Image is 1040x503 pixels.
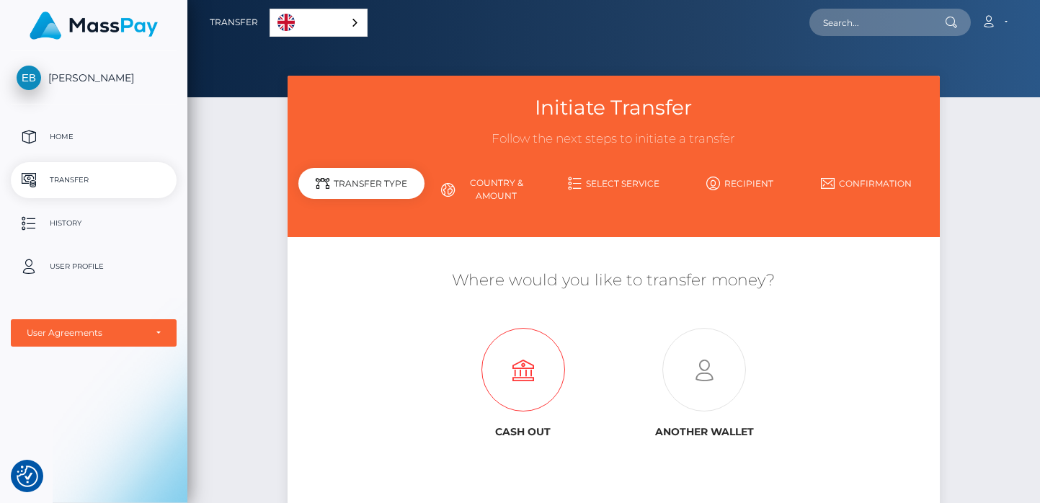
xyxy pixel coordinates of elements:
a: Home [11,119,177,155]
h5: Where would you like to transfer money? [298,270,930,292]
aside: Language selected: English [270,9,368,37]
input: Search... [809,9,945,36]
div: Transfer Type [298,168,425,199]
a: Country & Amount [425,171,551,208]
a: History [11,205,177,241]
div: Language [270,9,368,37]
p: Transfer [17,169,171,191]
span: [PERSON_NAME] [11,71,177,84]
img: Revisit consent button [17,466,38,487]
h6: Cash out [443,426,603,438]
a: User Profile [11,249,177,285]
a: Select Service [551,171,677,196]
button: Consent Preferences [17,466,38,487]
p: Home [17,126,171,148]
h6: Another wallet [624,426,784,438]
p: History [17,213,171,234]
a: Recipient [677,171,803,196]
img: MassPay [30,12,158,40]
a: English [270,9,367,36]
p: User Profile [17,256,171,277]
h3: Follow the next steps to initiate a transfer [298,130,930,148]
h3: Initiate Transfer [298,94,930,122]
div: User Agreements [27,327,145,339]
a: Transfer [11,162,177,198]
a: Transfer [210,7,258,37]
a: Confirmation [803,171,929,196]
button: User Agreements [11,319,177,347]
